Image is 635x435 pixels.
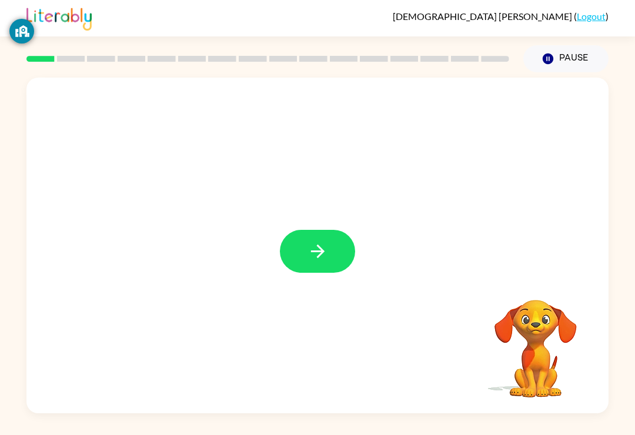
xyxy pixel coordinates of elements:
div: ( ) [393,11,609,22]
span: [DEMOGRAPHIC_DATA] [PERSON_NAME] [393,11,574,22]
a: Logout [577,11,606,22]
img: Literably [26,5,92,31]
button: Pause [523,45,609,72]
video: Your browser must support playing .mp4 files to use Literably. Please try using another browser. [477,282,594,399]
button: GoGuardian Privacy Information [9,19,34,43]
